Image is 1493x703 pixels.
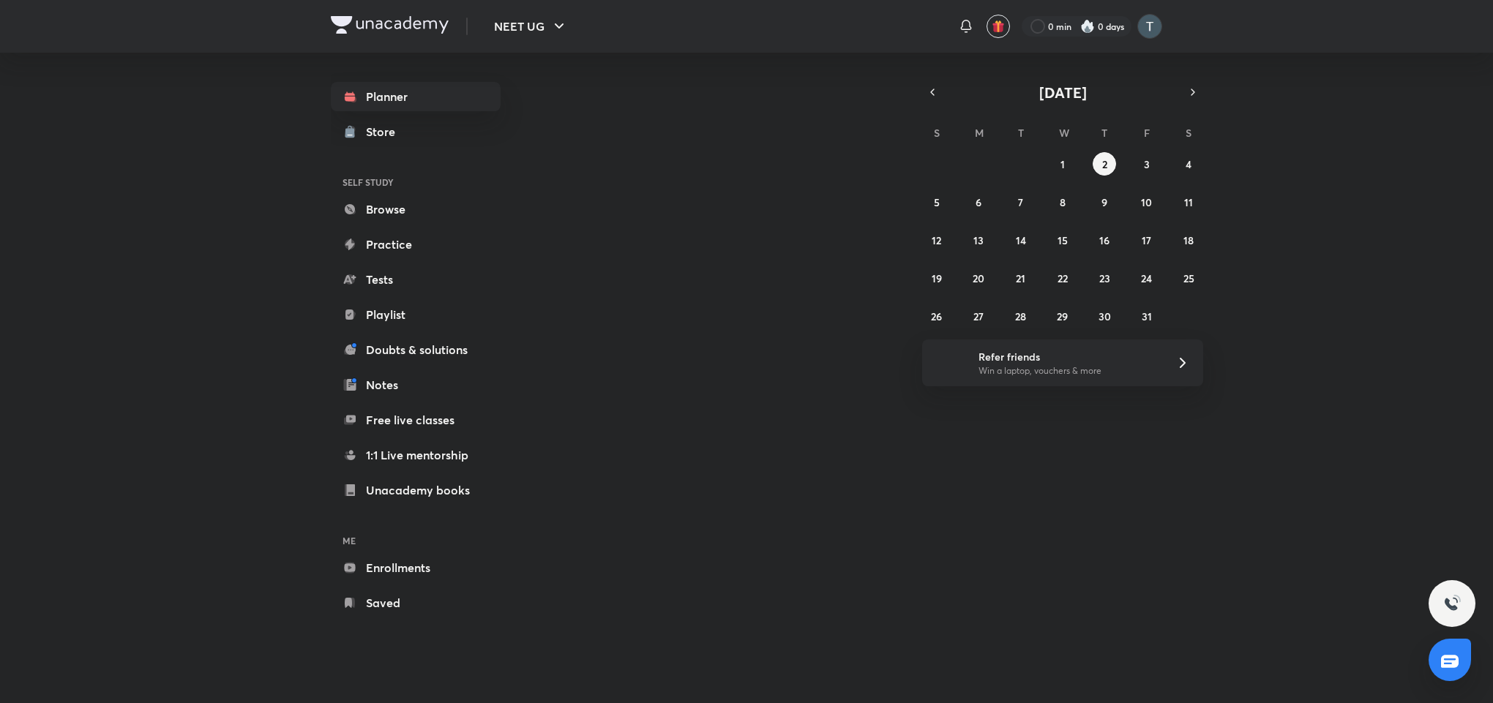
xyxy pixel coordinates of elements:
[1177,228,1200,252] button: October 18, 2025
[931,309,942,323] abbr: October 26, 2025
[1099,271,1110,285] abbr: October 23, 2025
[1051,266,1074,290] button: October 22, 2025
[1144,126,1150,140] abbr: Friday
[1186,126,1191,140] abbr: Saturday
[331,230,501,259] a: Practice
[1015,309,1026,323] abbr: October 28, 2025
[1093,190,1116,214] button: October 9, 2025
[1177,266,1200,290] button: October 25, 2025
[1051,304,1074,328] button: October 29, 2025
[1058,271,1068,285] abbr: October 22, 2025
[992,20,1005,33] img: avatar
[1016,271,1025,285] abbr: October 21, 2025
[331,475,501,505] a: Unacademy books
[1018,195,1023,209] abbr: October 7, 2025
[1135,304,1159,328] button: October 31, 2025
[1443,595,1461,612] img: ttu
[1135,266,1159,290] button: October 24, 2025
[1102,157,1107,171] abbr: October 2, 2025
[932,233,941,247] abbr: October 12, 2025
[925,190,948,214] button: October 5, 2025
[932,271,942,285] abbr: October 19, 2025
[1101,195,1107,209] abbr: October 9, 2025
[1093,152,1116,176] button: October 2, 2025
[925,304,948,328] button: October 26, 2025
[1009,190,1033,214] button: October 7, 2025
[934,348,963,377] img: referral
[1059,126,1069,140] abbr: Wednesday
[934,195,940,209] abbr: October 5, 2025
[331,528,501,553] h6: ME
[1141,195,1152,209] abbr: October 10, 2025
[366,123,404,140] div: Store
[976,195,981,209] abbr: October 6, 2025
[1051,152,1074,176] button: October 1, 2025
[331,82,501,111] a: Planner
[1137,14,1162,39] img: tanistha Dey
[331,370,501,399] a: Notes
[967,228,990,252] button: October 13, 2025
[975,126,984,140] abbr: Monday
[331,16,449,34] img: Company Logo
[987,15,1010,38] button: avatar
[925,266,948,290] button: October 19, 2025
[1184,195,1193,209] abbr: October 11, 2025
[1135,228,1159,252] button: October 17, 2025
[1183,271,1194,285] abbr: October 25, 2025
[1009,266,1033,290] button: October 21, 2025
[979,349,1159,364] h6: Refer friends
[1142,309,1152,323] abbr: October 31, 2025
[967,304,990,328] button: October 27, 2025
[973,271,984,285] abbr: October 20, 2025
[331,335,501,364] a: Doubts & solutions
[1093,304,1116,328] button: October 30, 2025
[331,170,501,195] h6: SELF STUDY
[1186,157,1191,171] abbr: October 4, 2025
[1141,271,1152,285] abbr: October 24, 2025
[331,265,501,294] a: Tests
[331,405,501,435] a: Free live classes
[1177,152,1200,176] button: October 4, 2025
[973,233,984,247] abbr: October 13, 2025
[1099,309,1111,323] abbr: October 30, 2025
[1009,228,1033,252] button: October 14, 2025
[331,440,501,470] a: 1:1 Live mentorship
[1058,233,1068,247] abbr: October 15, 2025
[1177,190,1200,214] button: October 11, 2025
[331,588,501,617] a: Saved
[1060,195,1066,209] abbr: October 8, 2025
[1093,266,1116,290] button: October 23, 2025
[973,309,984,323] abbr: October 27, 2025
[925,228,948,252] button: October 12, 2025
[979,364,1159,377] p: Win a laptop, vouchers & more
[331,16,449,37] a: Company Logo
[1039,83,1087,102] span: [DATE]
[943,82,1183,102] button: [DATE]
[331,195,501,224] a: Browse
[331,553,501,582] a: Enrollments
[1080,19,1095,34] img: streak
[1135,152,1159,176] button: October 3, 2025
[967,266,990,290] button: October 20, 2025
[1099,233,1110,247] abbr: October 16, 2025
[331,117,501,146] a: Store
[1051,190,1074,214] button: October 8, 2025
[1183,233,1194,247] abbr: October 18, 2025
[1093,228,1116,252] button: October 16, 2025
[1009,304,1033,328] button: October 28, 2025
[331,300,501,329] a: Playlist
[967,190,990,214] button: October 6, 2025
[1016,233,1026,247] abbr: October 14, 2025
[1057,309,1068,323] abbr: October 29, 2025
[1060,157,1065,171] abbr: October 1, 2025
[1135,190,1159,214] button: October 10, 2025
[1142,233,1151,247] abbr: October 17, 2025
[1018,126,1024,140] abbr: Tuesday
[934,126,940,140] abbr: Sunday
[485,12,577,41] button: NEET UG
[1101,126,1107,140] abbr: Thursday
[1051,228,1074,252] button: October 15, 2025
[1144,157,1150,171] abbr: October 3, 2025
